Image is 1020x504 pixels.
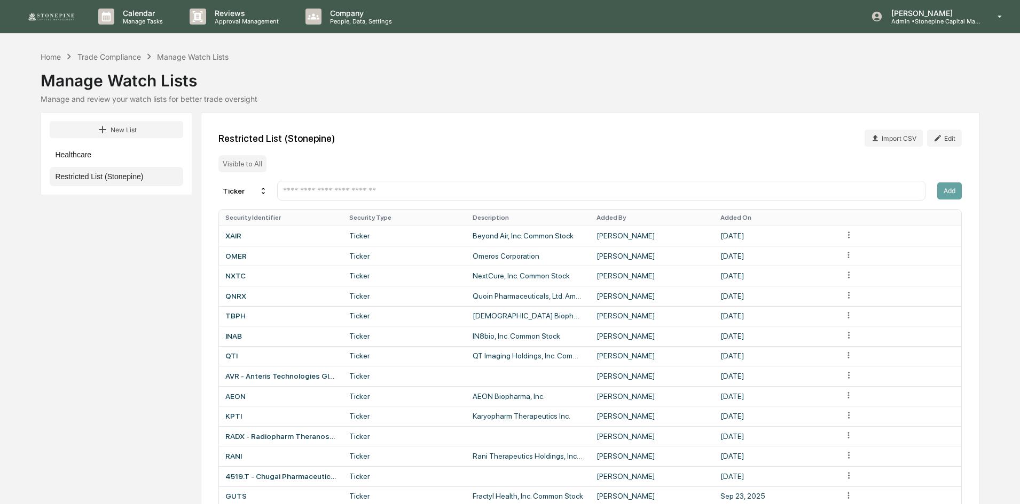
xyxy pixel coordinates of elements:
td: NextCure, Inc. Common Stock [466,266,590,286]
button: Import CSV [865,130,923,147]
td: [PERSON_NAME] [590,386,714,406]
div: QTI [225,351,336,360]
div: Visible to All [218,155,266,172]
div: KPTI [225,412,336,420]
td: [PERSON_NAME] [590,306,714,326]
button: Add [937,182,962,199]
td: QT Imaging Holdings, Inc. Common Stock [466,346,590,366]
td: Ticker [343,286,467,306]
p: Admin • Stonepine Capital Management [883,18,982,25]
td: [PERSON_NAME] [590,346,714,366]
td: Ticker [343,386,467,406]
td: Ticker [343,446,467,466]
td: [PERSON_NAME] [590,406,714,426]
th: Description [466,210,590,226]
td: [PERSON_NAME] [590,326,714,346]
div: GUTS [225,492,336,500]
th: Security Type [343,210,467,226]
td: [PERSON_NAME] [590,366,714,386]
p: Reviews [206,9,284,18]
td: Ticker [343,226,467,246]
td: IN8bio, Inc. Common Stock [466,326,590,346]
p: Manage Tasks [114,18,168,25]
button: Restricted List (Stonepine) [50,167,183,186]
td: Ticker [343,426,467,446]
div: AVR - Anteris Technologies Global Corp. [225,372,336,380]
img: logo [26,11,77,22]
div: XAIR [225,231,336,240]
td: Ticker [343,326,467,346]
div: Trade Compliance [77,52,141,61]
div: RADX - Radiopharm Theranostics Limited [225,432,336,441]
div: INAB [225,332,336,340]
td: Karyopharm Therapeutics Inc. [466,406,590,426]
td: [PERSON_NAME] [590,286,714,306]
button: New List [50,121,183,138]
td: [DATE] [714,426,838,446]
td: [DATE] [714,326,838,346]
td: [DATE] [714,226,838,246]
td: [PERSON_NAME] [590,446,714,466]
td: Ticker [343,346,467,366]
td: [DATE] [714,246,838,266]
td: [PERSON_NAME] [590,466,714,486]
td: [DATE] [714,406,838,426]
td: AEON Biopharma, Inc. [466,386,590,406]
div: Manage Watch Lists [41,62,979,90]
td: [PERSON_NAME] [590,266,714,286]
td: Ticker [343,366,467,386]
td: Beyond Air, Inc. Common Stock [466,226,590,246]
p: Company [321,9,397,18]
div: NXTC [225,271,336,280]
td: [DATE] [714,466,838,486]
td: [DATE] [714,266,838,286]
td: Omeros Corporation [466,246,590,266]
p: Approval Management [206,18,284,25]
div: Home [41,52,61,61]
p: Calendar [114,9,168,18]
td: [DATE] [714,346,838,366]
td: [DEMOGRAPHIC_DATA] Biopharma, Inc. [466,306,590,326]
div: AEON [225,392,336,401]
th: Security Identifier [219,210,343,226]
div: OMER [225,252,336,260]
td: [DATE] [714,286,838,306]
div: 4519.T - Chugai Pharmaceutical Co., Ltd. [225,472,336,481]
div: Manage Watch Lists [157,52,229,61]
div: QNRX [225,292,336,300]
td: Ticker [343,406,467,426]
th: Added By [590,210,714,226]
td: [DATE] [714,366,838,386]
p: [PERSON_NAME] [883,9,982,18]
td: Ticker [343,466,467,486]
td: [PERSON_NAME] [590,246,714,266]
td: Ticker [343,246,467,266]
td: [DATE] [714,446,838,466]
td: [DATE] [714,386,838,406]
td: [PERSON_NAME] [590,226,714,246]
button: Edit [927,130,962,147]
div: RANI [225,452,336,460]
div: Manage and review your watch lists for better trade oversight [41,94,979,103]
button: Healthcare [50,145,183,164]
th: Added On [714,210,838,226]
td: [DATE] [714,306,838,326]
td: Rani Therapeutics Holdings, Inc. Class A Common Stock [466,446,590,466]
p: People, Data, Settings [321,18,397,25]
div: TBPH [225,311,336,320]
td: Ticker [343,306,467,326]
div: Ticker [218,182,272,199]
td: Quoin Pharmaceuticals, Ltd. American Depositary Shares [466,286,590,306]
div: Restricted List (Stonepine) [218,133,335,144]
iframe: Open customer support [986,469,1015,498]
td: [PERSON_NAME] [590,426,714,446]
td: Ticker [343,266,467,286]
